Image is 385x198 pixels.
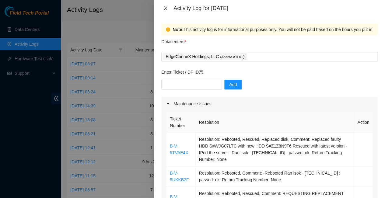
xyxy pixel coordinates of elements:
[166,27,170,32] span: exclamation-circle
[220,55,243,59] span: ( Atlanta ATL01
[354,112,373,133] th: Action
[166,112,195,133] th: Ticket Number
[195,133,354,166] td: Resolution: Rebooted, Rescued, Replaced disk, Comment: Replaced faulty HDD S#WJG07LTC with new HD...
[173,26,184,33] strong: Note:
[195,112,354,133] th: Resolution
[173,5,378,12] div: Activity Log for [DATE]
[170,171,189,182] a: B-V-5UKKB2F
[166,102,170,106] span: caret-right
[170,144,188,155] a: B-V-5TVAE4X
[163,6,168,11] span: close
[224,80,242,89] button: Add
[161,69,378,75] p: Enter Ticket / DP ID
[161,5,170,11] button: Close
[161,35,186,45] p: Datacenters
[166,53,244,60] p: EdgeConneX Holdings, LLC )
[161,97,378,111] div: Maintenance Issues
[195,166,354,187] td: Resolution: Rebooted, Comment: -Rebooted Ran isok - [TECHNICAL_ID] : passed: ok, Return Tracking ...
[199,70,203,74] span: question-circle
[229,81,237,88] span: Add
